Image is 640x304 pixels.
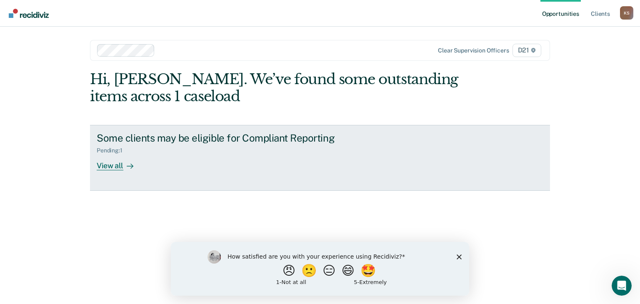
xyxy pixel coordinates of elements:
[512,44,541,57] span: D21
[620,6,633,20] div: K S
[90,125,550,191] a: Some clients may be eligible for Compliant ReportingPending:1View all
[612,276,632,296] iframe: Intercom live chat
[90,71,458,105] div: Hi, [PERSON_NAME]. We’ve found some outstanding items across 1 caseload
[438,47,509,54] div: Clear supervision officers
[97,132,389,144] div: Some clients may be eligible for Compliant Reporting
[97,154,143,170] div: View all
[97,147,129,154] div: Pending : 1
[620,6,633,20] button: Profile dropdown button
[9,9,49,18] img: Recidiviz
[171,242,469,296] iframe: Survey by Kim from Recidiviz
